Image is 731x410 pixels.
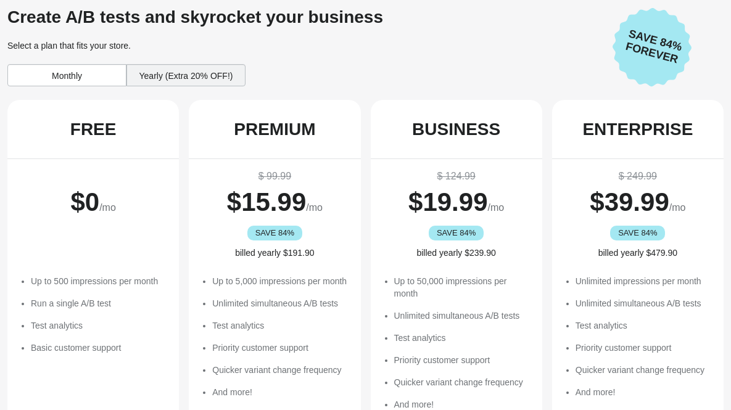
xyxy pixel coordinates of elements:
[126,64,246,86] div: Yearly (Extra 20% OFF!)
[576,297,711,310] li: Unlimited simultaneous A/B tests
[70,187,99,216] span: $ 0
[70,120,117,139] div: FREE
[394,354,530,366] li: Priority customer support
[564,247,711,259] div: billed yearly $479.90
[488,202,505,213] span: /mo
[669,202,686,213] span: /mo
[576,342,711,354] li: Priority customer support
[227,187,306,216] span: $ 15.99
[31,342,167,354] li: Basic customer support
[394,275,530,300] li: Up to 50,000 impressions per month
[408,187,487,216] span: $ 19.99
[234,120,315,139] div: PREMIUM
[306,202,323,213] span: /mo
[394,376,530,388] li: Quicker variant change frequency
[576,319,711,332] li: Test analytics
[429,226,484,240] div: SAVE 84%
[564,169,711,184] div: $ 249.99
[383,247,530,259] div: billed yearly $239.90
[576,275,711,287] li: Unlimited impressions per month
[31,319,167,332] li: Test analytics
[212,342,348,354] li: Priority customer support
[383,169,530,184] div: $ 124.99
[247,226,302,240] div: SAVE 84%
[394,310,530,322] li: Unlimited simultaneous A/B tests
[31,275,167,287] li: Up to 500 impressions per month
[12,361,52,398] iframe: chat widget
[590,187,669,216] span: $ 39.99
[201,247,348,259] div: billed yearly $191.90
[212,297,348,310] li: Unlimited simultaneous A/B tests
[576,386,711,398] li: And more!
[582,120,693,139] div: ENTERPRISE
[212,386,348,398] li: And more!
[7,64,126,86] div: Monthly
[7,39,603,52] div: Select a plan that fits your store.
[31,297,167,310] li: Run a single A/B test
[613,7,692,87] img: Save 84% Forever
[212,319,348,332] li: Test analytics
[212,364,348,376] li: Quicker variant change frequency
[99,202,116,213] span: /mo
[201,169,348,184] div: $ 99.99
[616,25,691,68] span: Save 84% Forever
[212,275,348,287] li: Up to 5,000 impressions per month
[7,7,603,27] div: Create A/B tests and skyrocket your business
[412,120,500,139] div: BUSINESS
[576,364,711,376] li: Quicker variant change frequency
[610,226,665,240] div: SAVE 84%
[394,332,530,344] li: Test analytics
